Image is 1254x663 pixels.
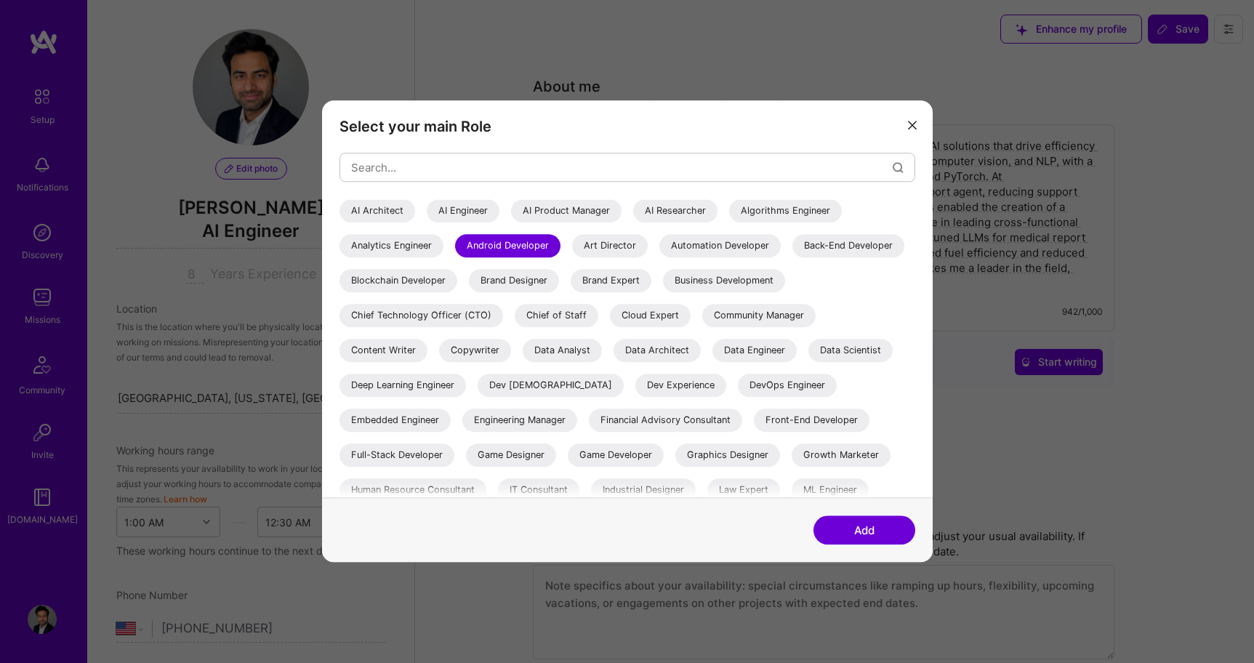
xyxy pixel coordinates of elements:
div: Chief of Staff [515,304,598,327]
div: Game Developer [568,443,664,467]
div: Dev Experience [635,374,726,397]
h3: Select your main Role [339,118,915,135]
div: Back-End Developer [792,234,904,257]
div: Human Resource Consultant [339,478,486,502]
div: Financial Advisory Consultant [589,409,742,432]
div: Copywriter [439,339,511,362]
div: Data Engineer [712,339,797,362]
div: Analytics Engineer [339,234,443,257]
div: modal [322,100,933,562]
div: Deep Learning Engineer [339,374,466,397]
div: Automation Developer [659,234,781,257]
div: Graphics Designer [675,443,780,467]
div: Game Designer [466,443,556,467]
div: Art Director [572,234,648,257]
i: icon Search [893,162,904,173]
div: Chief Technology Officer (CTO) [339,304,503,327]
div: Growth Marketer [792,443,891,467]
div: AI Researcher [633,199,718,222]
div: AI Architect [339,199,415,222]
div: Community Manager [702,304,816,327]
div: DevOps Engineer [738,374,837,397]
div: IT Consultant [498,478,579,502]
div: Embedded Engineer [339,409,451,432]
input: Search... [351,149,893,186]
div: Algorithms Engineer [729,199,842,222]
div: ML Engineer [792,478,869,502]
div: Brand Expert [571,269,651,292]
div: Law Expert [707,478,780,502]
div: Cloud Expert [610,304,691,327]
div: Data Scientist [808,339,893,362]
div: Data Architect [614,339,701,362]
div: AI Engineer [427,199,499,222]
button: Add [813,516,915,545]
div: AI Product Manager [511,199,622,222]
div: Dev [DEMOGRAPHIC_DATA] [478,374,624,397]
div: Data Analyst [523,339,602,362]
div: Android Developer [455,234,560,257]
div: Brand Designer [469,269,559,292]
div: Business Development [663,269,785,292]
div: Industrial Designer [591,478,696,502]
div: Content Writer [339,339,427,362]
div: Engineering Manager [462,409,577,432]
div: Full-Stack Developer [339,443,454,467]
div: Blockchain Developer [339,269,457,292]
i: icon Close [908,121,917,129]
div: Front-End Developer [754,409,869,432]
